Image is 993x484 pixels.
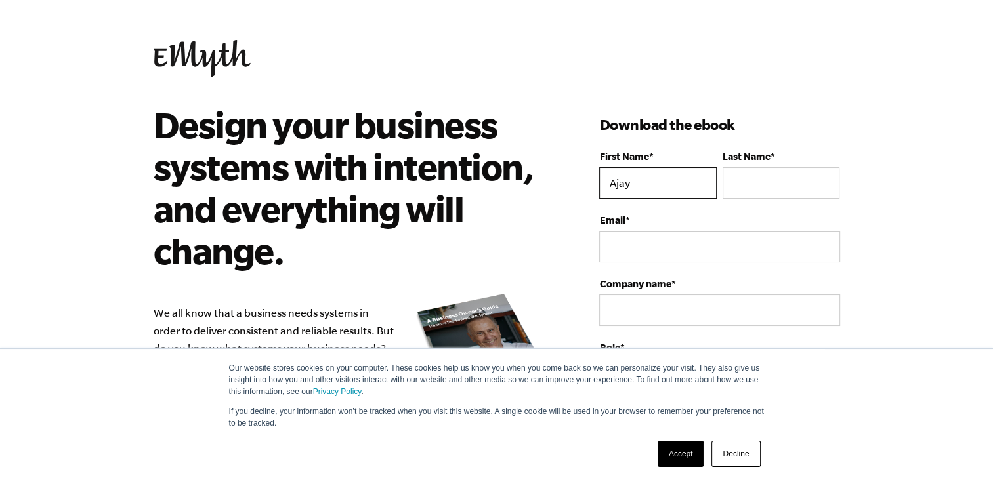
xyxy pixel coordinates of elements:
span: Company name [599,278,671,289]
span: First Name [599,151,648,162]
a: Decline [711,441,760,467]
img: new_roadmap_cover_093019 [415,292,560,427]
a: Accept [658,441,704,467]
span: Role [599,342,620,353]
a: Privacy Policy [313,387,362,396]
img: EMyth [154,40,251,77]
h2: Design your business systems with intention, and everything will change. [154,104,541,272]
h3: Download the ebook [599,114,839,135]
p: Our website stores cookies on your computer. These cookies help us know you when you come back so... [229,362,765,397]
p: If you decline, your information won’t be tracked when you visit this website. A single cookie wi... [229,405,765,429]
span: Last Name [723,151,771,162]
span: Email [599,214,625,226]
